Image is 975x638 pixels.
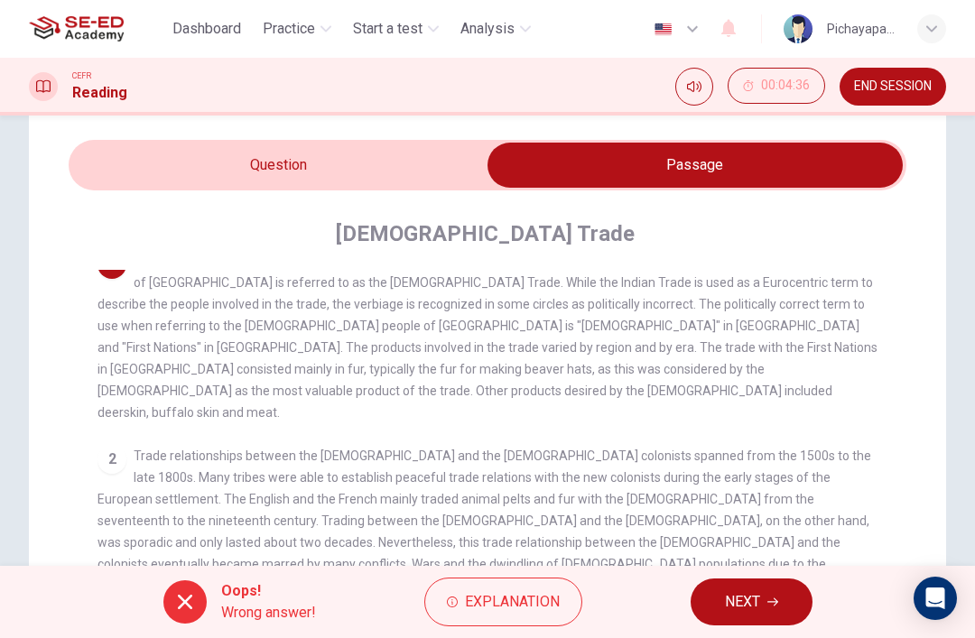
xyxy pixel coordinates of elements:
[465,589,560,615] span: Explanation
[761,79,810,93] span: 00:04:36
[854,79,932,94] span: END SESSION
[460,18,515,40] span: Analysis
[72,82,127,104] h1: Reading
[172,18,241,40] span: Dashboard
[424,578,582,626] button: Explanation
[97,448,877,636] span: Trade relationships between the [DEMOGRAPHIC_DATA] and the [DEMOGRAPHIC_DATA] colonists spanned f...
[97,445,126,474] div: 2
[29,11,165,47] a: SE-ED Academy logo
[453,13,538,45] button: Analysis
[725,589,760,615] span: NEXT
[221,602,316,624] span: Wrong answer!
[336,219,635,248] h4: [DEMOGRAPHIC_DATA] Trade
[353,18,422,40] span: Start a test
[784,14,812,43] img: Profile picture
[263,18,315,40] span: Practice
[827,18,896,40] div: Pichayapa Thongtan
[914,577,957,620] div: Open Intercom Messenger
[255,13,339,45] button: Practice
[691,578,812,625] button: NEXT
[675,68,713,106] div: Mute
[221,580,316,602] span: Oops!
[72,69,91,82] span: CEFR
[29,11,124,47] img: SE-ED Academy logo
[840,68,946,106] button: END SESSION
[165,13,248,45] button: Dashboard
[728,68,825,104] button: 00:04:36
[652,23,674,36] img: en
[728,68,825,106] div: Hide
[346,13,446,45] button: Start a test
